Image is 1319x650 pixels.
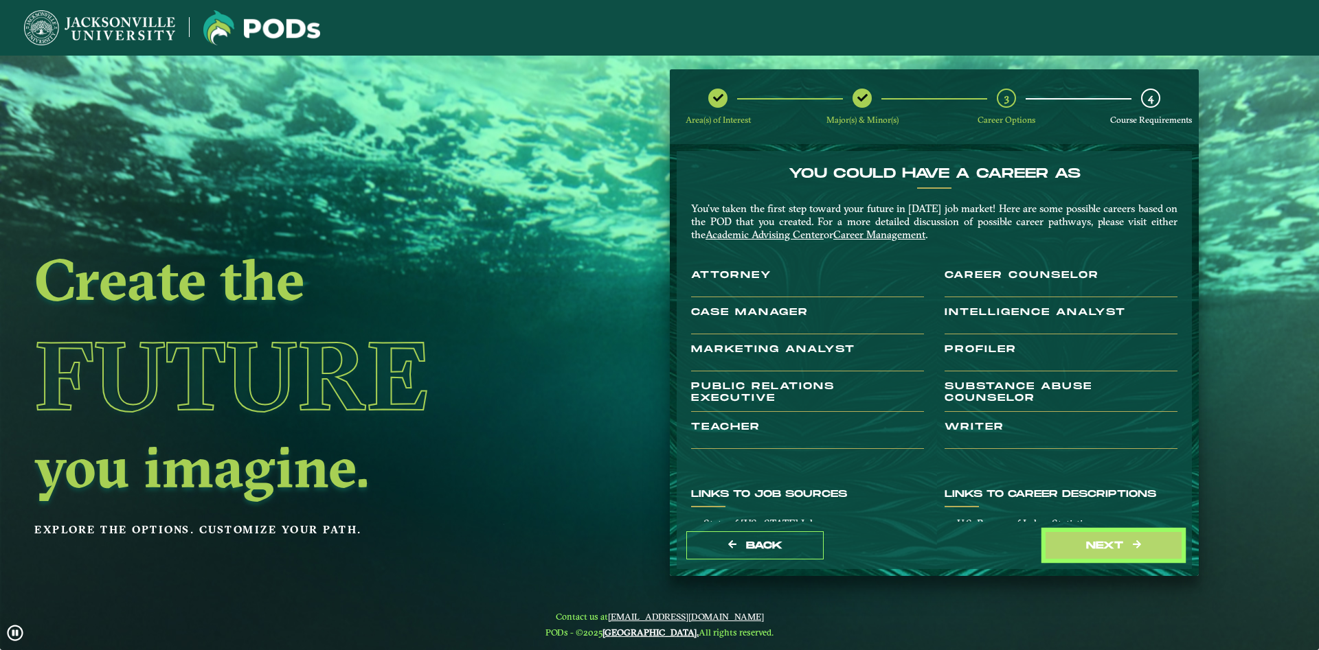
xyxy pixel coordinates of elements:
h3: Marketing Analyst [691,344,924,371]
span: Course Requirements [1110,115,1192,125]
h3: Intelligence Analyst [945,307,1177,334]
h2: you imagine. [34,438,559,496]
h3: Teacher [691,421,924,449]
a: [EMAIL_ADDRESS][DOMAIN_NAME] [608,611,764,622]
h3: Public Relations Executive [691,381,924,412]
a: Career Management [833,228,925,241]
span: PODs - ©2025 All rights reserved. [545,627,774,638]
h3: Profiler [945,344,1177,371]
p: Explore the options. Customize your path. [34,520,559,540]
p: You’ve taken the first step toward your future in [DATE] job market! Here are some possible caree... [691,202,1177,241]
span: Career Options [978,115,1035,125]
h3: Career Counselor [945,270,1177,297]
span: Back [746,539,782,551]
img: Jacksonville University logo [24,10,175,45]
h6: Links to Career Descriptions [945,489,1177,500]
h3: Substance Abuse Counselor [945,381,1177,412]
a: State of [US_STATE] Jobs [703,517,820,530]
button: Back [686,531,824,559]
span: 4 [1148,91,1153,104]
span: 3 [1004,91,1009,104]
h2: Create the [34,251,559,308]
span: Major(s) & Minor(s) [826,115,899,125]
h3: Attorney [691,270,924,297]
a: Academic Advising Center [706,228,824,241]
h6: Links to job sources [691,489,924,500]
a: [GEOGRAPHIC_DATA]. [602,627,699,638]
h3: Writer [945,421,1177,449]
span: Contact us at [545,611,774,622]
h3: Case Manager [691,307,924,334]
h1: Future [34,313,559,438]
img: Jacksonville University logo [203,10,320,45]
button: next [1045,531,1182,559]
span: Area(s) of Interest [686,115,751,125]
a: U.S. Bureau of Labor Statistics [957,517,1092,530]
h4: You Could Have a Career as [691,165,1177,182]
